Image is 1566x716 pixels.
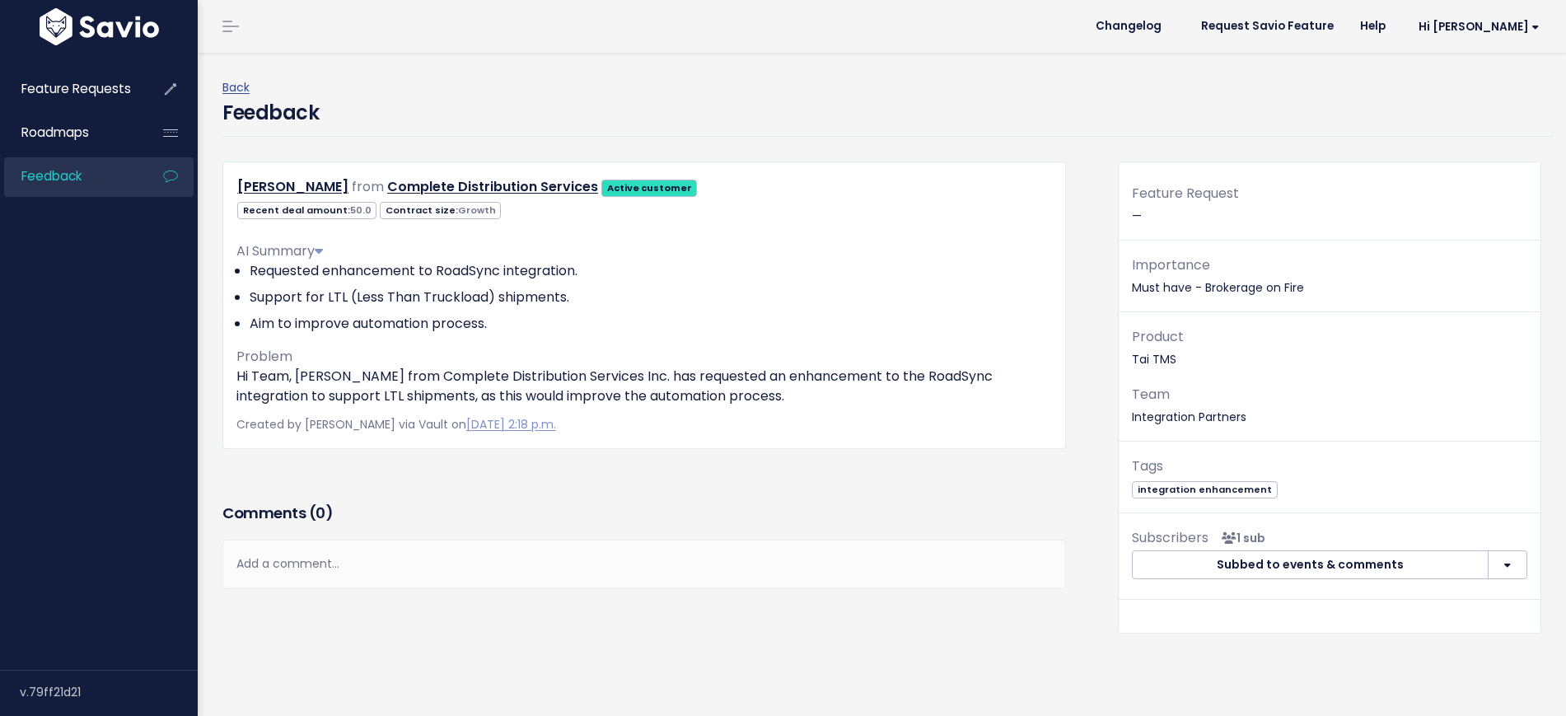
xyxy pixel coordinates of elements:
[236,367,1052,406] p: Hi Team, [PERSON_NAME] from Complete Distribution Services Inc. has requested an enhancement to t...
[1132,550,1489,580] button: Subbed to events & comments
[1132,255,1210,274] span: Importance
[250,314,1052,334] li: Aim to improve automation process.
[222,502,1066,525] h3: Comments ( )
[222,98,319,128] h4: Feedback
[607,181,692,194] strong: Active customer
[380,202,501,219] span: Contract size:
[458,204,496,217] span: Growth
[352,177,384,196] span: from
[4,70,137,108] a: Feature Requests
[4,114,137,152] a: Roadmaps
[236,347,292,366] span: Problem
[237,177,348,196] a: [PERSON_NAME]
[1132,481,1277,498] span: integration enhancement
[222,540,1066,588] div: Add a comment...
[21,80,131,97] span: Feature Requests
[1132,456,1163,475] span: Tags
[466,416,556,433] a: [DATE] 2:18 p.m.
[316,503,325,523] span: 0
[1132,184,1239,203] span: Feature Request
[387,177,598,196] a: Complete Distribution Services
[21,124,89,141] span: Roadmaps
[350,204,372,217] span: 50.0
[1119,182,1540,241] div: —
[250,261,1052,281] li: Requested enhancement to RoadSync integration.
[1096,21,1162,32] span: Changelog
[1132,480,1277,497] a: integration enhancement
[20,671,198,714] div: v.79ff21d21
[250,288,1052,307] li: Support for LTL (Less Than Truckload) shipments.
[21,167,82,185] span: Feedback
[35,8,163,45] img: logo-white.9d6f32f41409.svg
[1132,528,1208,547] span: Subscribers
[1132,383,1527,428] p: Integration Partners
[1188,14,1347,39] a: Request Savio Feature
[237,202,376,219] span: Recent deal amount:
[1132,254,1527,298] p: Must have - Brokerage on Fire
[4,157,137,195] a: Feedback
[1399,14,1553,40] a: Hi [PERSON_NAME]
[236,241,323,260] span: AI Summary
[1215,530,1265,546] span: <p><strong>Subscribers</strong><br><br> - Gabriel Villamil<br> </p>
[222,79,250,96] a: Back
[1132,325,1527,370] p: Tai TMS
[1419,21,1540,33] span: Hi [PERSON_NAME]
[236,416,556,433] span: Created by [PERSON_NAME] via Vault on
[1132,385,1170,404] span: Team
[1347,14,1399,39] a: Help
[1132,327,1184,346] span: Product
